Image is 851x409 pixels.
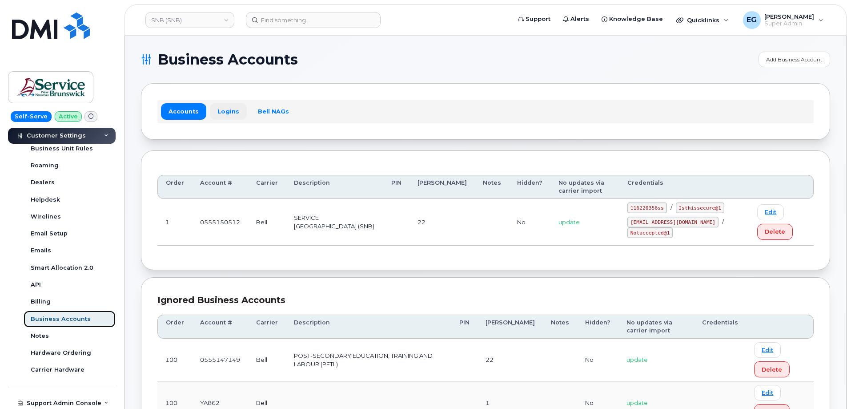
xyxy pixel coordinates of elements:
span: / [670,204,672,211]
a: Bell NAGs [250,103,297,119]
code: [EMAIL_ADDRESS][DOMAIN_NAME] [627,217,719,227]
td: No [577,339,618,381]
th: Carrier [248,315,286,339]
code: Isthissecure@1 [676,202,724,213]
th: Account # [192,175,248,199]
code: Notaccepted@1 [627,227,673,238]
th: Order [157,315,192,339]
th: PIN [383,175,409,199]
th: Hidden? [509,175,550,199]
td: 22 [409,199,475,246]
td: No [509,199,550,246]
th: No updates via carrier import [550,175,619,199]
span: update [558,219,580,226]
th: Credentials [694,315,746,339]
span: update [626,399,648,406]
th: Account # [192,315,248,339]
td: 0555147149 [192,339,248,381]
span: update [626,356,648,363]
th: Description [286,175,383,199]
td: 100 [157,339,192,381]
a: Add Business Account [759,52,830,67]
a: Accounts [161,103,206,119]
th: Description [286,315,451,339]
td: 0555150512 [192,199,248,246]
td: 22 [478,339,543,381]
a: Logins [210,103,247,119]
span: / [722,218,724,225]
button: Delete [757,224,793,240]
td: POST-SECONDARY EDUCATION, TRAINING AND LABOUR (PETL) [286,339,451,381]
td: Bell [248,199,286,246]
td: Bell [248,339,286,381]
button: Delete [754,361,790,377]
th: Notes [475,175,509,199]
th: No updates via carrier import [618,315,694,339]
th: Order [157,175,192,199]
td: 1 [157,199,192,246]
span: Business Accounts [158,53,298,66]
th: Carrier [248,175,286,199]
span: Delete [765,227,785,236]
td: SERVICE [GEOGRAPHIC_DATA] (SNB) [286,199,383,246]
a: Edit [754,342,781,358]
a: Edit [757,204,784,220]
th: [PERSON_NAME] [478,315,543,339]
th: PIN [451,315,478,339]
th: Hidden? [577,315,618,339]
a: Edit [754,385,781,401]
th: [PERSON_NAME] [409,175,475,199]
code: 116220356ss [627,202,667,213]
th: Notes [543,315,577,339]
th: Credentials [619,175,749,199]
span: Delete [762,365,782,374]
div: Ignored Business Accounts [157,294,814,307]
